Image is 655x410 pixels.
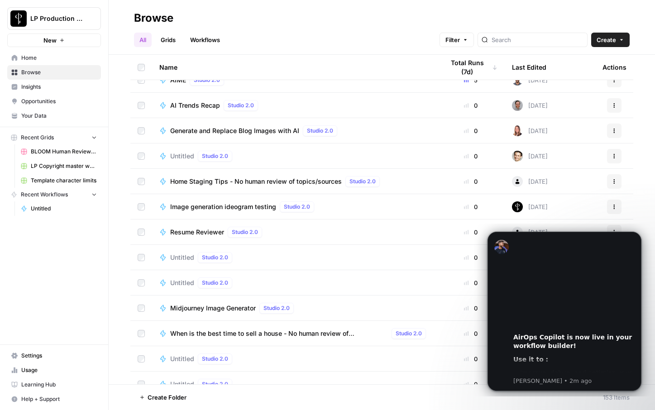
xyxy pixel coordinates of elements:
[170,304,256,313] span: Midjourney Image Generator
[159,328,430,339] a: When is the best time to sell a house - No human review of topics/sourcesStudio 2.0
[7,80,101,94] a: Insights
[134,390,192,405] button: Create Folder
[492,35,583,44] input: Search
[30,14,85,23] span: LP Production Workloads
[21,68,97,76] span: Browse
[7,51,101,65] a: Home
[444,126,497,135] div: 0
[170,354,194,363] span: Untitled
[444,202,497,211] div: 0
[159,303,430,314] a: Midjourney Image GeneratorStudio 2.0
[444,380,497,389] div: 0
[21,54,97,62] span: Home
[17,201,101,216] a: Untitled
[170,202,276,211] span: Image generation ideogram testing
[263,304,290,312] span: Studio 2.0
[512,151,548,162] div: [DATE]
[7,94,101,109] a: Opportunities
[31,176,97,185] span: Template character limits
[17,173,101,188] a: Template character limits
[31,205,97,213] span: Untitled
[232,228,258,236] span: Studio 2.0
[159,252,430,263] a: UntitledStudio 2.0
[444,177,497,186] div: 0
[170,126,299,135] span: Generate and Replace Blog Images with AI
[512,176,548,187] div: [DATE]
[7,109,101,123] a: Your Data
[21,191,68,199] span: Recent Workflows
[170,228,224,237] span: Resume Reviewer
[21,133,54,142] span: Recent Grids
[43,36,57,45] span: New
[170,278,194,287] span: Untitled
[159,277,430,288] a: UntitledStudio 2.0
[512,125,523,136] img: 3b6b55rm04crjmt7qx3lgh3v7fa1
[512,125,548,136] div: [DATE]
[148,393,186,402] span: Create Folder
[202,355,228,363] span: Studio 2.0
[396,329,422,338] span: Studio 2.0
[159,353,430,364] a: UntitledStudio 2.0
[170,329,388,338] span: When is the best time to sell a house - No human review of topics/sources
[7,65,101,80] a: Browse
[7,392,101,406] button: Help + Support
[17,159,101,173] a: LP Copyright master workflow Grid
[202,253,228,262] span: Studio 2.0
[170,101,220,110] span: AI Trends Recap
[170,253,194,262] span: Untitled
[7,7,101,30] button: Workspace: LP Production Workloads
[31,162,97,170] span: LP Copyright master workflow Grid
[474,224,655,396] iframe: Intercom notifications message
[21,97,97,105] span: Opportunities
[159,100,430,111] a: AI Trends RecapStudio 2.0
[170,152,194,161] span: Untitled
[21,83,97,91] span: Insights
[512,100,548,111] div: [DATE]
[444,354,497,363] div: 0
[170,177,342,186] span: Home Staging Tips - No human review of topics/sources
[307,127,333,135] span: Studio 2.0
[444,55,497,80] div: Total Runs (7d)
[21,395,97,403] span: Help + Support
[21,366,97,374] span: Usage
[512,201,548,212] div: [DATE]
[185,33,225,47] a: Workflows
[134,11,173,25] div: Browse
[31,148,97,156] span: BLOOM Human Review (ver2)
[440,33,474,47] button: Filter
[21,352,97,360] span: Settings
[284,203,310,211] span: Studio 2.0
[7,377,101,392] a: Learning Hub
[444,152,497,161] div: 0
[444,304,497,313] div: 0
[159,201,430,212] a: Image generation ideogram testingStudio 2.0
[512,151,523,162] img: j7temtklz6amjwtjn5shyeuwpeb0
[202,380,228,388] span: Studio 2.0
[21,381,97,389] span: Learning Hub
[444,253,497,262] div: 0
[155,33,181,47] a: Grids
[170,380,194,389] span: Untitled
[159,379,430,390] a: UntitledStudio 2.0
[134,33,152,47] a: All
[444,329,497,338] div: 0
[597,35,616,44] span: Create
[444,101,497,110] div: 0
[7,131,101,144] button: Recent Grids
[7,188,101,201] button: Recent Workflows
[591,33,630,47] button: Create
[228,101,254,110] span: Studio 2.0
[603,393,630,402] div: 153 Items
[444,278,497,287] div: 0
[349,177,376,186] span: Studio 2.0
[512,100,523,111] img: 687sl25u46ey1xiwvt4n1x224os9
[512,55,546,80] div: Last Edited
[7,363,101,377] a: Usage
[159,227,430,238] a: Resume ReviewerStudio 2.0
